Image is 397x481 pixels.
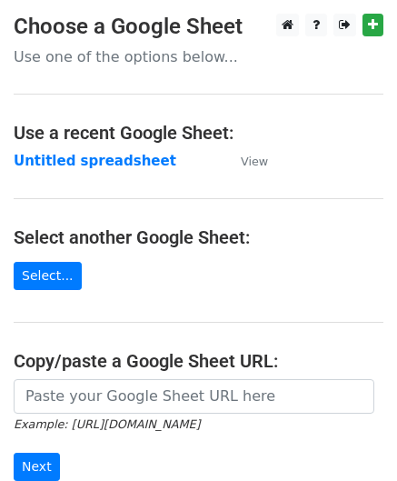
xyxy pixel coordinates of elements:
h3: Choose a Google Sheet [14,14,383,40]
h4: Select another Google Sheet: [14,226,383,248]
h4: Copy/paste a Google Sheet URL: [14,350,383,372]
input: Next [14,453,60,481]
p: Use one of the options below... [14,47,383,66]
input: Paste your Google Sheet URL here [14,379,374,414]
h4: Use a recent Google Sheet: [14,122,383,144]
a: Select... [14,262,82,290]
a: Untitled spreadsheet [14,153,176,169]
a: View [223,153,268,169]
small: Example: [URL][DOMAIN_NAME] [14,417,200,431]
small: View [241,155,268,168]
